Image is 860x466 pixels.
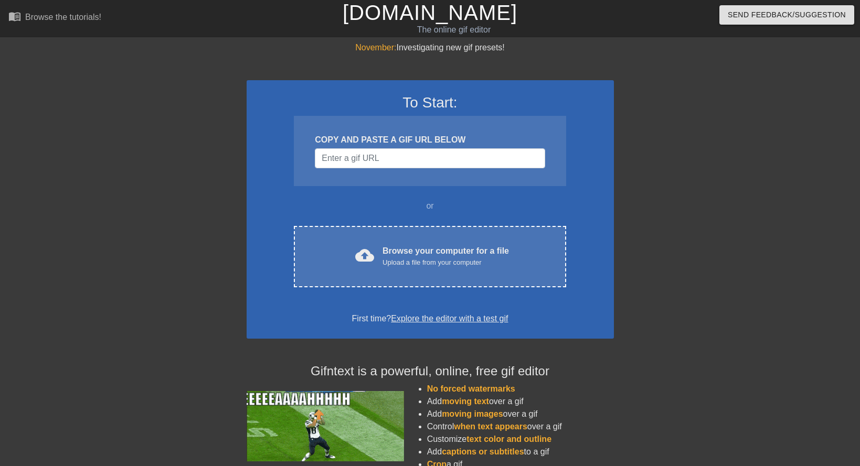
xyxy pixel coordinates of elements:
span: menu_book [8,10,21,23]
button: Send Feedback/Suggestion [719,5,854,25]
div: Investigating new gif presets! [247,41,614,54]
span: Send Feedback/Suggestion [728,8,846,21]
h3: To Start: [260,94,600,112]
div: COPY AND PASTE A GIF URL BELOW [315,134,545,146]
img: football_small.gif [247,391,404,461]
span: captions or subtitles [442,447,524,456]
span: moving images [442,409,503,418]
span: when text appears [454,422,527,431]
a: [DOMAIN_NAME] [343,1,517,24]
li: Control over a gif [427,420,614,433]
div: First time? [260,312,600,325]
div: Browse the tutorials! [25,13,101,21]
div: Browse your computer for a file [383,245,509,268]
li: Customize [427,433,614,446]
span: November: [355,43,396,52]
div: or [274,200,587,212]
span: text color and outline [466,435,551,443]
span: moving text [442,397,489,406]
a: Browse the tutorials! [8,10,101,26]
span: cloud_upload [355,246,374,265]
a: Explore the editor with a test gif [391,314,508,323]
h4: Gifntext is a powerful, online, free gif editor [247,364,614,379]
div: The online gif editor [292,24,615,36]
li: Add over a gif [427,395,614,408]
li: Add to a gif [427,446,614,458]
span: No forced watermarks [427,384,515,393]
input: Username [315,148,545,168]
div: Upload a file from your computer [383,257,509,268]
li: Add over a gif [427,408,614,420]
